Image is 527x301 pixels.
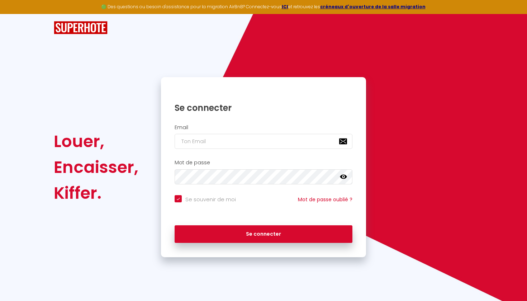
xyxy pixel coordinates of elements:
[54,21,108,34] img: SuperHote logo
[54,180,138,206] div: Kiffer.
[320,4,426,10] a: créneaux d'ouverture de la salle migration
[175,160,352,166] h2: Mot de passe
[54,154,138,180] div: Encaisser,
[175,102,352,113] h1: Se connecter
[175,225,352,243] button: Se connecter
[175,134,352,149] input: Ton Email
[54,128,138,154] div: Louer,
[282,4,288,10] a: ICI
[175,124,352,131] h2: Email
[298,196,352,203] a: Mot de passe oublié ?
